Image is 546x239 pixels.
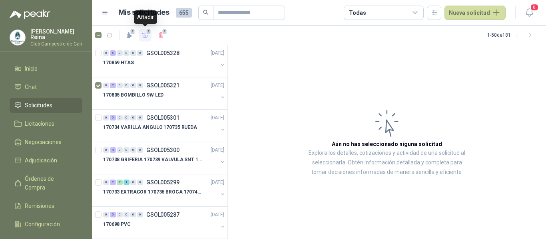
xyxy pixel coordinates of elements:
[110,147,116,153] div: 4
[118,7,169,18] h1: Mis solicitudes
[117,147,123,153] div: 0
[25,156,57,165] span: Adjudicación
[444,6,506,20] button: Nueva solicitud
[25,83,37,91] span: Chat
[110,212,116,217] div: 5
[117,212,123,217] div: 0
[146,28,151,35] span: 2
[211,49,224,57] p: [DATE]
[332,140,442,148] h3: Aún no has seleccionado niguna solicitud
[203,10,209,15] span: search
[211,82,224,89] p: [DATE]
[10,116,82,131] a: Licitaciones
[146,212,179,217] p: GSOL005287
[25,101,52,110] span: Solicitudes
[130,50,136,56] div: 0
[211,179,224,186] p: [DATE]
[349,8,366,17] div: Todas
[103,113,226,138] a: 0 5 0 0 0 0 GSOL005301[DATE] 170734 VARILLA ANGULO 170735 RUEDA
[103,124,197,131] p: 170734 VARILLA ANGULO 170735 RUEDA
[103,83,109,88] div: 0
[146,147,179,153] p: GSOL005300
[10,198,82,213] a: Remisiones
[487,29,536,41] div: 1 - 50 de 181
[139,29,151,41] button: 2
[117,115,123,120] div: 0
[10,61,82,76] a: Inicio
[124,147,130,153] div: 0
[146,50,179,56] p: GSOL005328
[137,147,143,153] div: 0
[25,201,54,210] span: Remisiones
[103,180,109,185] div: 0
[130,180,136,185] div: 0
[10,134,82,150] a: Negociaciones
[146,180,179,185] p: GSOL005299
[10,10,50,19] img: Logo peakr
[123,29,136,41] button: 2
[124,83,130,88] div: 0
[130,83,136,88] div: 0
[308,148,466,177] p: Explora los detalles, cotizaciones y actividad de una solicitud al seleccionarla. Obtén informaci...
[103,59,134,67] p: 170859 HTAS
[134,10,157,24] div: Añadir
[103,156,203,164] p: 170738 GRIFERIA 170739 VALVULA SNT 170742 VALVULA
[130,212,136,217] div: 0
[146,115,179,120] p: GSOL005301
[25,174,75,192] span: Órdenes de Compra
[10,98,82,113] a: Solicitudes
[110,115,116,120] div: 5
[130,147,136,153] div: 0
[25,220,60,229] span: Configuración
[137,180,143,185] div: 0
[103,212,109,217] div: 0
[103,48,226,74] a: 0 5 0 0 0 0 GSOL005328[DATE] 170859 HTAS
[10,79,82,95] a: Chat
[110,180,116,185] div: 2
[30,41,82,46] p: Club Campestre de Cali
[146,83,179,88] p: GSOL005321
[130,28,136,35] span: 2
[103,210,226,235] a: 0 5 0 0 0 0 GSOL005287[DATE] 170698 PVC
[10,30,25,45] img: Company Logo
[117,180,123,185] div: 2
[137,212,143,217] div: 0
[103,147,109,153] div: 0
[103,178,226,203] a: 0 2 2 1 0 0 GSOL005299[DATE] 170733 EXTRACOR 170736 BROCA 170743 PORTACAND
[25,64,38,73] span: Inicio
[25,119,54,128] span: Licitaciones
[124,212,130,217] div: 0
[162,28,167,35] span: 2
[211,211,224,219] p: [DATE]
[10,217,82,232] a: Configuración
[522,6,536,20] button: 8
[176,8,192,18] span: 655
[10,171,82,195] a: Órdenes de Compra
[25,138,62,146] span: Negociaciones
[30,29,82,40] p: [PERSON_NAME] Reina
[137,83,143,88] div: 0
[103,145,226,171] a: 0 4 0 0 0 0 GSOL005300[DATE] 170738 GRIFERIA 170739 VALVULA SNT 170742 VALVULA
[117,50,123,56] div: 0
[155,29,167,41] button: 2
[211,146,224,154] p: [DATE]
[137,115,143,120] div: 0
[103,221,131,228] p: 170698 PVC
[124,50,130,56] div: 0
[211,114,224,122] p: [DATE]
[110,83,116,88] div: 2
[103,91,163,99] p: 170805 BOMBILLO 9W LED
[137,50,143,56] div: 0
[110,50,116,56] div: 5
[130,115,136,120] div: 0
[124,180,130,185] div: 1
[103,50,109,56] div: 0
[117,83,123,88] div: 0
[103,115,109,120] div: 0
[103,188,203,196] p: 170733 EXTRACOR 170736 BROCA 170743 PORTACAND
[530,4,539,11] span: 8
[103,81,226,106] a: 0 2 0 0 0 0 GSOL005321[DATE] 170805 BOMBILLO 9W LED
[124,115,130,120] div: 0
[10,153,82,168] a: Adjudicación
